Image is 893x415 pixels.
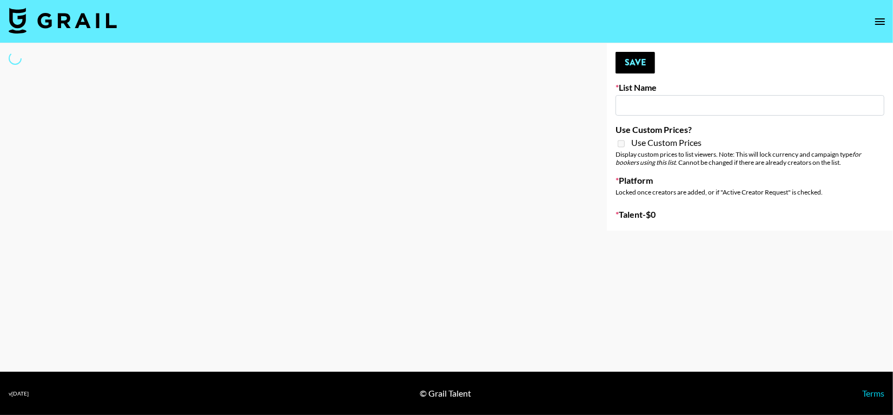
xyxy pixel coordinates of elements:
div: Locked once creators are added, or if "Active Creator Request" is checked. [616,188,884,196]
label: Talent - $ 0 [616,209,884,220]
label: Platform [616,175,884,186]
label: List Name [616,82,884,93]
button: open drawer [869,11,891,32]
label: Use Custom Prices? [616,124,884,135]
div: v [DATE] [9,390,29,397]
span: Use Custom Prices [631,137,702,148]
div: Display custom prices to list viewers. Note: This will lock currency and campaign type . Cannot b... [616,150,884,166]
em: for bookers using this list [616,150,861,166]
a: Terms [862,388,884,398]
img: Grail Talent [9,8,117,34]
button: Save [616,52,655,73]
div: © Grail Talent [420,388,471,399]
